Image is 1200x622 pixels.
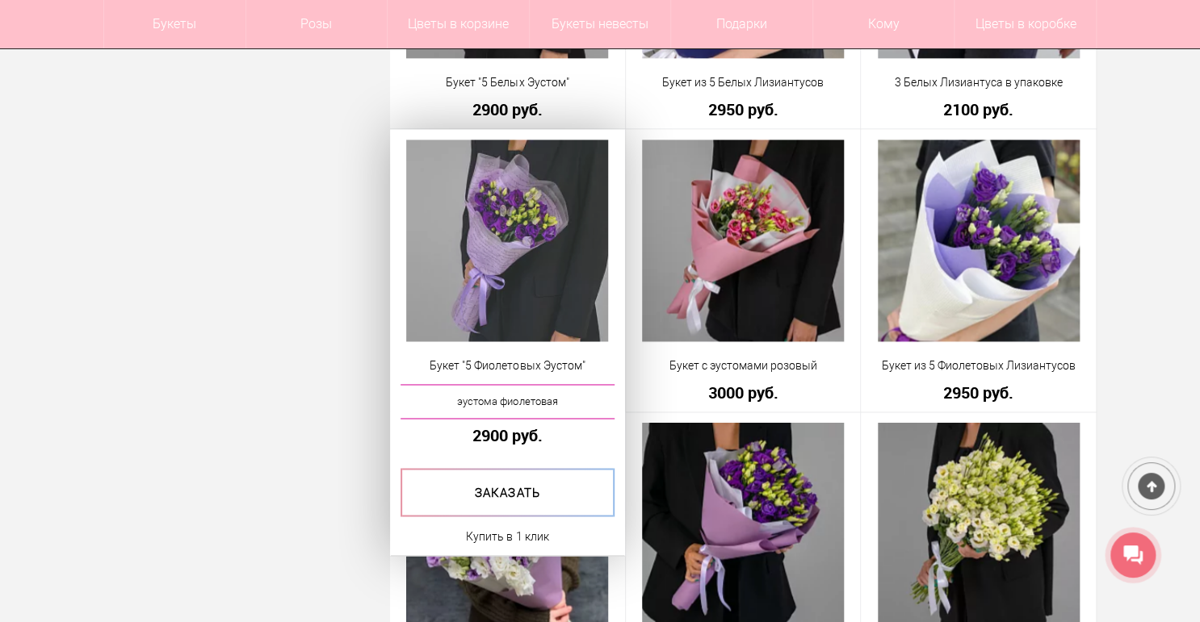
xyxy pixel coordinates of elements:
a: 3 Белых Лизиантуса в упаковке [871,74,1085,91]
img: Букет "5 Фиолетовых Эустом" [406,140,608,341]
a: Букет из 5 Белых Лизиантусов [636,74,850,91]
img: Букет с эустомами розовый [642,140,844,341]
a: 2100 руб. [871,101,1085,118]
a: 2950 руб. [636,101,850,118]
a: эустома фиолетовая [401,384,615,419]
a: Букет "5 Белых Эустом" [401,74,615,91]
a: 2900 руб. [401,101,615,118]
a: 2900 руб. [401,427,615,444]
a: Букет "5 Фиолетовых Эустом" [401,357,615,374]
img: Букет из 5 Фиолетовых Лизиантусов [878,140,1080,341]
a: Купить в 1 клик [466,526,548,545]
a: 2950 руб. [871,384,1085,401]
a: Букет из 5 Фиолетовых Лизиантусов [871,357,1085,374]
a: 3000 руб. [636,384,850,401]
a: Букет с эустомами розовый [636,357,850,374]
